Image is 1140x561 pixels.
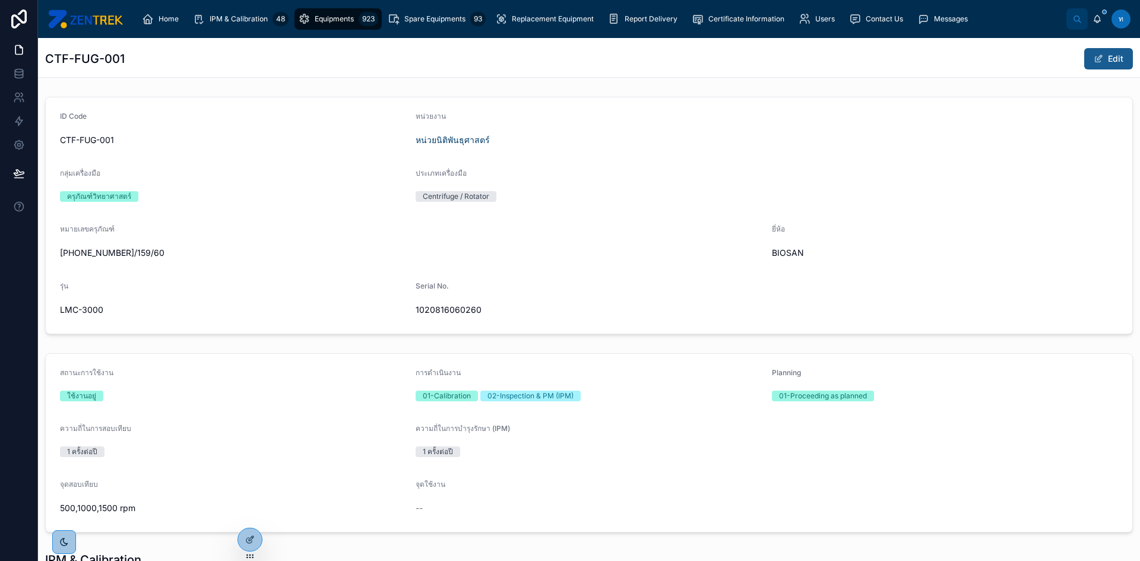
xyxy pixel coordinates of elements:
span: กลุ่มเครื่องมือ [60,169,100,178]
div: 923 [359,12,378,26]
div: ใช้งานอยู่ [67,391,96,401]
span: Serial No. [416,281,449,290]
div: 93 [470,12,486,26]
div: scrollable content [132,6,1066,32]
span: 1020816060260 [416,304,762,316]
div: 1 ครั้งต่อปี [423,446,453,457]
span: -- [416,502,423,514]
span: 500,1000,1500 rpm [60,502,406,514]
span: Equipments [315,14,354,24]
span: IPM & Calibration [210,14,268,24]
a: Spare Equipments93 [384,8,489,30]
span: สถานะการใช้งาน [60,368,113,377]
span: จุดสอบเทียบ [60,480,98,489]
span: ท [1119,14,1123,24]
a: Report Delivery [604,8,686,30]
a: Replacement Equipment [492,8,602,30]
a: Contact Us [845,8,911,30]
span: หมายเลขครุภัณฑ์ [60,224,115,233]
a: IPM & Calibration48 [189,8,292,30]
span: Users [815,14,835,24]
span: Certificate Information [708,14,784,24]
span: CTF-FUG-001 [60,134,406,146]
span: รุ่น [60,281,68,290]
div: 48 [273,12,289,26]
div: 01-Proceeding as planned [779,391,867,401]
span: BIOSAN [772,247,1118,259]
span: Report Delivery [625,14,677,24]
span: การดำเนินงาน [416,368,461,377]
span: Messages [934,14,968,24]
div: 1 ครั้งต่อปี [67,446,97,457]
a: Equipments923 [294,8,382,30]
span: [PHONE_NUMBER]/159/60 [60,247,762,259]
div: 02-Inspection & PM (IPM) [487,391,574,401]
span: จุดใช้งาน [416,480,445,489]
div: ครุภัณฑ์วิทยาศาสตร์ [67,191,131,202]
span: หน่วยงาน [416,112,446,121]
span: ความถี่ในการบำรุงรักษา (IPM) [416,424,510,433]
span: Replacement Equipment [512,14,594,24]
div: 01-Calibration [423,391,471,401]
span: ประเภทเครื่องมือ [416,169,467,178]
span: Planning [772,368,801,377]
h1: CTF-FUG-001 [45,50,125,67]
span: Spare Equipments [404,14,465,24]
img: App logo [47,9,123,28]
a: Users [795,8,843,30]
span: LMC-3000 [60,304,406,316]
span: ความถี่ในการสอบเทียบ [60,424,131,433]
span: Home [159,14,179,24]
a: Messages [914,8,976,30]
span: Contact Us [866,14,903,24]
span: ยี่ห้อ [772,224,785,233]
a: หน่วยนิติพันธุศาสตร์ [416,134,490,146]
a: Home [138,8,187,30]
span: ID Code [60,112,87,121]
div: Centrifuge / Rotator [423,191,489,202]
a: Certificate Information [688,8,793,30]
button: Edit [1084,48,1133,69]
